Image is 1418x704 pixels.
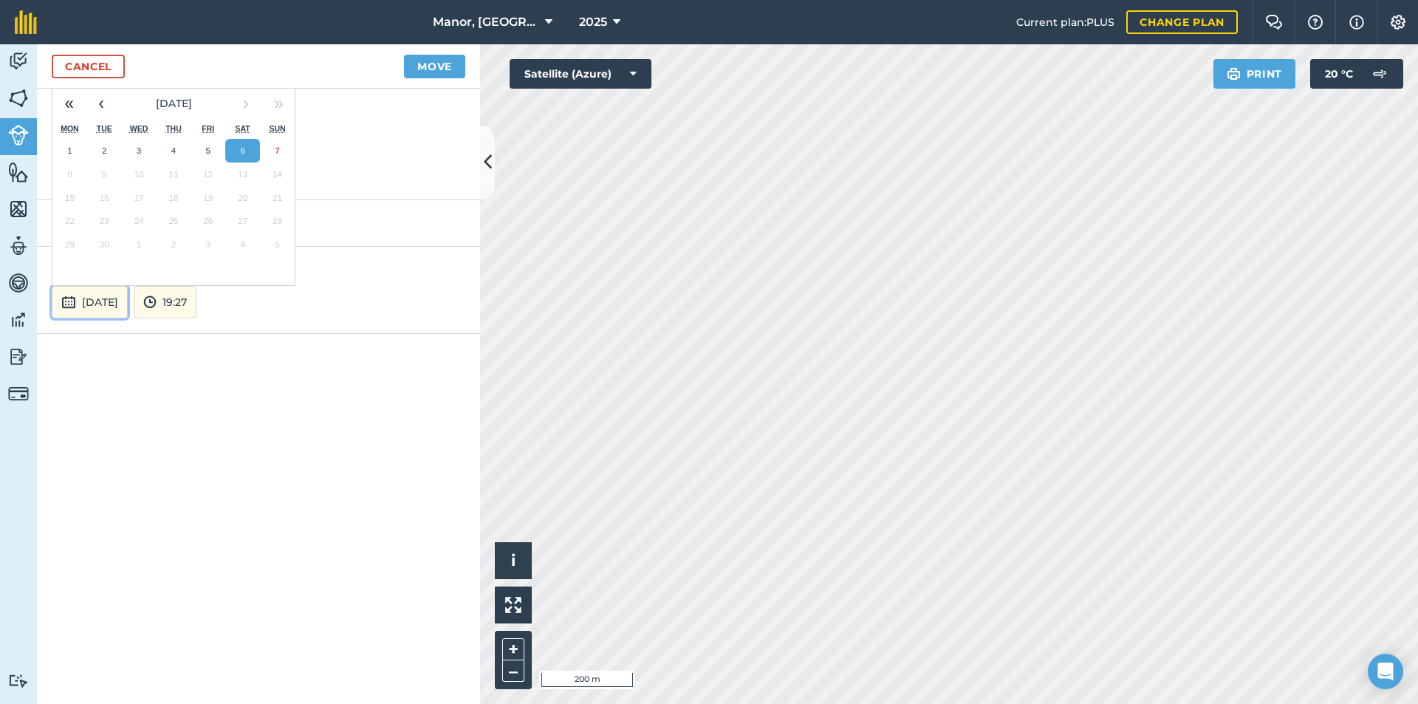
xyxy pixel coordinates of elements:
[65,239,75,249] abbr: 29 September 2025
[236,124,250,133] abbr: Saturday
[260,233,295,256] button: 5 October 2025
[260,163,295,186] button: 14 September 2025
[238,169,247,179] abbr: 13 September 2025
[134,169,144,179] abbr: 10 September 2025
[240,146,244,155] abbr: 6 September 2025
[171,239,176,249] abbr: 2 October 2025
[37,200,480,247] div: 124
[67,146,72,155] abbr: 1 September 2025
[203,193,213,202] abbr: 19 September 2025
[230,87,262,120] button: ›
[191,139,225,163] button: 5 September 2025
[203,216,213,225] abbr: 26 September 2025
[168,169,178,179] abbr: 11 September 2025
[225,163,260,186] button: 13 September 2025
[100,216,109,225] abbr: 23 September 2025
[87,163,122,186] button: 9 September 2025
[134,193,144,202] abbr: 17 September 2025
[8,198,29,220] img: svg+xml;base64,PHN2ZyB4bWxucz0iaHR0cDovL3d3dy53My5vcmcvMjAwMC9zdmciIHdpZHRoPSI1NiIgaGVpZ2h0PSI2MC...
[52,55,125,78] a: Cancel
[404,55,465,78] button: Move
[61,124,79,133] abbr: Monday
[137,146,141,155] abbr: 3 September 2025
[97,124,112,133] abbr: Tuesday
[8,674,29,688] img: svg+xml;base64,PD94bWwgdmVyc2lvbj0iMS4wIiBlbmNvZGluZz0idXRmLTgiPz4KPCEtLSBHZW5lcmF0b3I6IEFkb2JlIE...
[100,239,109,249] abbr: 30 September 2025
[225,209,260,233] button: 27 September 2025
[191,233,225,256] button: 3 October 2025
[143,293,157,311] img: svg+xml;base64,PD94bWwgdmVyc2lvbj0iMS4wIiBlbmNvZGluZz0idXRmLTgiPz4KPCEtLSBHZW5lcmF0b3I6IEFkb2JlIE...
[8,346,29,368] img: svg+xml;base64,PD94bWwgdmVyc2lvbj0iMS4wIiBlbmNvZGluZz0idXRmLTgiPz4KPCEtLSBHZW5lcmF0b3I6IEFkb2JlIE...
[238,216,247,225] abbr: 27 September 2025
[1227,65,1241,83] img: svg+xml;base64,PHN2ZyB4bWxucz0iaHR0cDovL3d3dy53My5vcmcvMjAwMC9zdmciIHdpZHRoPSIxOSIgaGVpZ2h0PSIyNC...
[240,239,244,249] abbr: 4 October 2025
[52,286,128,318] button: [DATE]
[67,169,72,179] abbr: 8 September 2025
[269,124,285,133] abbr: Sunday
[157,233,191,256] button: 2 October 2025
[273,169,282,179] abbr: 14 September 2025
[225,233,260,256] button: 4 October 2025
[191,209,225,233] button: 26 September 2025
[52,233,87,256] button: 29 September 2025
[262,87,295,120] button: »
[8,272,29,294] img: svg+xml;base64,PD94bWwgdmVyc2lvbj0iMS4wIiBlbmNvZGluZz0idXRmLTgiPz4KPCEtLSBHZW5lcmF0b3I6IEFkb2JlIE...
[100,193,109,202] abbr: 16 September 2025
[206,239,210,249] abbr: 3 October 2025
[122,186,157,210] button: 17 September 2025
[1213,59,1296,89] button: Print
[165,124,182,133] abbr: Thursday
[203,169,213,179] abbr: 12 September 2025
[52,87,85,120] button: «
[433,13,539,31] span: Manor, [GEOGRAPHIC_DATA], [GEOGRAPHIC_DATA]
[579,13,607,31] span: 2025
[157,186,191,210] button: 18 September 2025
[157,209,191,233] button: 25 September 2025
[8,235,29,257] img: svg+xml;base64,PD94bWwgdmVyc2lvbj0iMS4wIiBlbmNvZGluZz0idXRmLTgiPz4KPCEtLSBHZW5lcmF0b3I6IEFkb2JlIE...
[191,186,225,210] button: 19 September 2025
[495,542,532,579] button: i
[1389,15,1407,30] img: A cog icon
[1365,59,1394,89] img: svg+xml;base64,PD94bWwgdmVyc2lvbj0iMS4wIiBlbmNvZGluZz0idXRmLTgiPz4KPCEtLSBHZW5lcmF0b3I6IEFkb2JlIE...
[260,209,295,233] button: 28 September 2025
[8,383,29,404] img: svg+xml;base64,PD94bWwgdmVyc2lvbj0iMS4wIiBlbmNvZGluZz0idXRmLTgiPz4KPCEtLSBHZW5lcmF0b3I6IEFkb2JlIE...
[134,216,144,225] abbr: 24 September 2025
[156,97,192,110] span: [DATE]
[511,551,516,570] span: i
[102,169,106,179] abbr: 9 September 2025
[87,139,122,163] button: 2 September 2025
[61,293,76,311] img: svg+xml;base64,PD94bWwgdmVyc2lvbj0iMS4wIiBlbmNvZGluZz0idXRmLTgiPz4KPCEtLSBHZW5lcmF0b3I6IEFkb2JlIE...
[191,163,225,186] button: 12 September 2025
[1126,10,1238,34] a: Change plan
[122,209,157,233] button: 24 September 2025
[85,87,117,120] button: ‹
[1325,59,1353,89] span: 20 ° C
[137,239,141,249] abbr: 1 October 2025
[87,233,122,256] button: 30 September 2025
[1265,15,1283,30] img: Two speech bubbles overlapping with the left bubble in the forefront
[65,193,75,202] abbr: 15 September 2025
[505,597,521,613] img: Four arrows, one pointing top left, one top right, one bottom right and the last bottom left
[52,139,87,163] button: 1 September 2025
[1349,13,1364,31] img: svg+xml;base64,PHN2ZyB4bWxucz0iaHR0cDovL3d3dy53My5vcmcvMjAwMC9zdmciIHdpZHRoPSIxNyIgaGVpZ2h0PSIxNy...
[8,161,29,183] img: svg+xml;base64,PHN2ZyB4bWxucz0iaHR0cDovL3d3dy53My5vcmcvMjAwMC9zdmciIHdpZHRoPSI1NiIgaGVpZ2h0PSI2MC...
[202,124,214,133] abbr: Friday
[8,50,29,72] img: svg+xml;base64,PD94bWwgdmVyc2lvbj0iMS4wIiBlbmNvZGluZz0idXRmLTgiPz4KPCEtLSBHZW5lcmF0b3I6IEFkb2JlIE...
[87,186,122,210] button: 16 September 2025
[1310,59,1403,89] button: 20 °C
[275,239,279,249] abbr: 5 October 2025
[168,216,178,225] abbr: 25 September 2025
[1306,15,1324,30] img: A question mark icon
[238,193,247,202] abbr: 20 September 2025
[157,139,191,163] button: 4 September 2025
[206,146,210,155] abbr: 5 September 2025
[275,146,279,155] abbr: 7 September 2025
[273,216,282,225] abbr: 28 September 2025
[52,163,87,186] button: 8 September 2025
[87,209,122,233] button: 23 September 2025
[510,59,651,89] button: Satellite (Azure)
[8,87,29,109] img: svg+xml;base64,PHN2ZyB4bWxucz0iaHR0cDovL3d3dy53My5vcmcvMjAwMC9zdmciIHdpZHRoPSI1NiIgaGVpZ2h0PSI2MC...
[260,139,295,163] button: 7 September 2025
[260,186,295,210] button: 21 September 2025
[52,209,87,233] button: 22 September 2025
